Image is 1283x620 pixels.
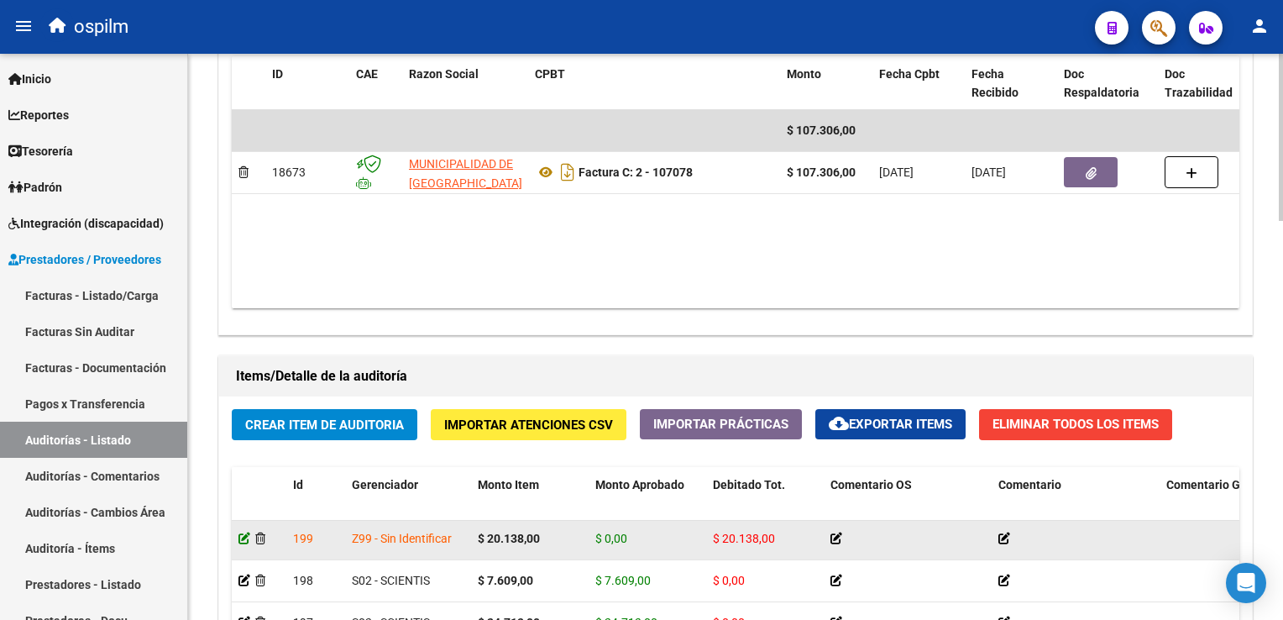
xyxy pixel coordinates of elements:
[1158,56,1259,112] datatable-header-cell: Doc Trazabilidad
[293,532,313,545] span: 199
[1057,56,1158,112] datatable-header-cell: Doc Respaldatoria
[8,214,164,233] span: Integración (discapacidad)
[787,123,856,137] span: $ 107.306,00
[431,409,626,440] button: Importar Atenciones CSV
[595,478,684,491] span: Monto Aprobado
[965,56,1057,112] datatable-header-cell: Fecha Recibido
[979,409,1172,440] button: Eliminar Todos los Items
[787,67,821,81] span: Monto
[879,166,914,179] span: [DATE]
[706,467,824,541] datatable-header-cell: Debitado Tot.
[478,478,539,491] span: Monto Item
[265,56,349,112] datatable-header-cell: ID
[349,56,402,112] datatable-header-cell: CAE
[444,418,613,433] span: Importar Atenciones CSV
[1249,16,1270,36] mat-icon: person
[13,16,34,36] mat-icon: menu
[293,574,313,587] span: 198
[595,532,627,545] span: $ 0,00
[8,178,62,197] span: Padrón
[829,413,849,433] mat-icon: cloud_download
[471,467,589,541] datatable-header-cell: Monto Item
[1064,67,1139,100] span: Doc Respaldatoria
[478,532,540,545] strong: $ 20.138,00
[402,56,528,112] datatable-header-cell: Razon Social
[713,478,785,491] span: Debitado Tot.
[409,157,522,209] span: MUNICIPALIDAD DE [GEOGRAPHIC_DATA][PERSON_NAME]
[653,417,788,432] span: Importar Prácticas
[579,166,693,179] strong: Factura C: 2 - 107078
[232,409,417,440] button: Crear Item de Auditoria
[535,67,565,81] span: CPBT
[992,417,1159,432] span: Eliminar Todos los Items
[286,467,345,541] datatable-header-cell: Id
[409,67,479,81] span: Razon Social
[1165,67,1233,100] span: Doc Trazabilidad
[8,70,51,88] span: Inicio
[992,467,1160,541] datatable-header-cell: Comentario
[8,142,73,160] span: Tesorería
[1226,563,1266,603] div: Open Intercom Messenger
[824,467,992,541] datatable-header-cell: Comentario OS
[780,56,872,112] datatable-header-cell: Monto
[971,166,1006,179] span: [DATE]
[787,166,856,179] strong: $ 107.306,00
[713,532,775,545] span: $ 20.138,00
[589,467,706,541] datatable-header-cell: Monto Aprobado
[345,467,471,541] datatable-header-cell: Gerenciador
[356,67,378,81] span: CAE
[879,67,940,81] span: Fecha Cpbt
[478,574,533,587] strong: $ 7.609,00
[272,67,283,81] span: ID
[352,574,430,587] span: S02 - SCIENTIS
[815,409,966,439] button: Exportar Items
[8,106,69,124] span: Reportes
[829,417,952,432] span: Exportar Items
[713,574,745,587] span: $ 0,00
[971,67,1019,100] span: Fecha Recibido
[872,56,965,112] datatable-header-cell: Fecha Cpbt
[830,478,912,491] span: Comentario OS
[8,250,161,269] span: Prestadores / Proveedores
[236,363,1235,390] h1: Items/Detalle de la auditoría
[352,532,452,545] span: Z99 - Sin Identificar
[245,418,404,433] span: Crear Item de Auditoria
[293,478,303,491] span: Id
[557,159,579,186] i: Descargar documento
[595,574,651,587] span: $ 7.609,00
[528,56,780,112] datatable-header-cell: CPBT
[74,8,128,45] span: ospilm
[352,478,418,491] span: Gerenciador
[272,166,306,179] span: 18673
[998,478,1061,491] span: Comentario
[640,409,802,439] button: Importar Prácticas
